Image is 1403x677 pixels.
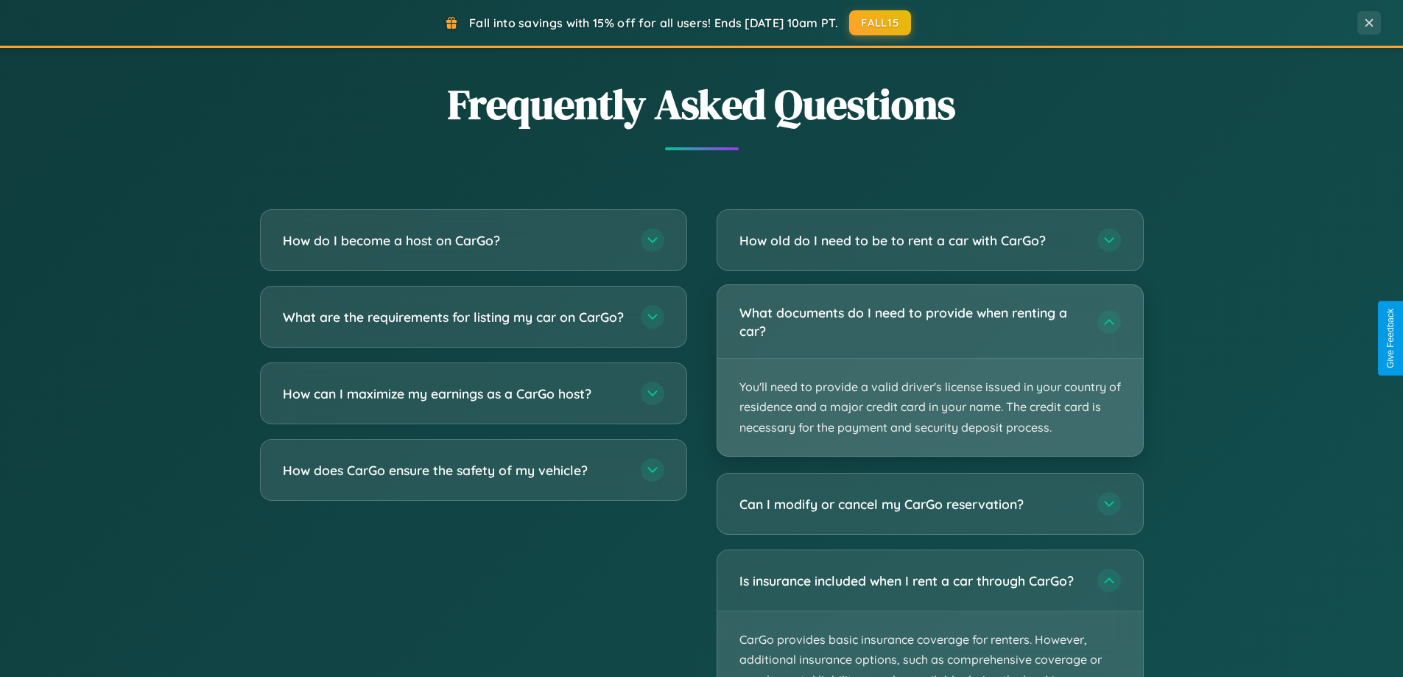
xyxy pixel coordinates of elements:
p: You'll need to provide a valid driver's license issued in your country of residence and a major c... [717,359,1143,456]
h3: What are the requirements for listing my car on CarGo? [283,308,626,326]
button: FALL15 [849,10,911,35]
h3: How old do I need to be to rent a car with CarGo? [739,231,1083,250]
h3: Can I modify or cancel my CarGo reservation? [739,495,1083,513]
h2: Frequently Asked Questions [260,76,1144,133]
h3: How does CarGo ensure the safety of my vehicle? [283,461,626,480]
h3: How can I maximize my earnings as a CarGo host? [283,385,626,403]
span: Fall into savings with 15% off for all users! Ends [DATE] 10am PT. [469,15,838,30]
h3: How do I become a host on CarGo? [283,231,626,250]
h3: Is insurance included when I rent a car through CarGo? [739,572,1083,590]
div: Give Feedback [1385,309,1396,368]
h3: What documents do I need to provide when renting a car? [739,304,1083,340]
